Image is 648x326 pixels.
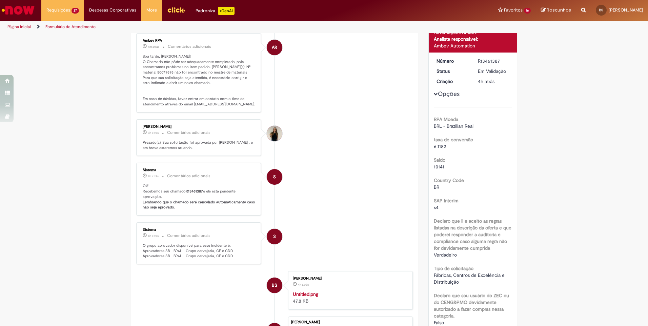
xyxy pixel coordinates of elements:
b: Declaro que li e aceito as regras listadas na descrição da oferta e que poderei responder a audit... [434,218,511,251]
div: Sistema [143,168,256,172]
div: [PERSON_NAME] [293,277,406,281]
dt: Criação [431,78,473,85]
p: +GenAi [218,7,235,15]
div: [PERSON_NAME] [291,320,409,324]
span: Verdadeiro [434,252,457,258]
span: Requisições [46,7,70,14]
time: 29/08/2025 10:12:40 [298,283,309,287]
a: Untitled.png [293,291,318,297]
div: System [267,229,282,244]
div: Ambev RPA [267,40,282,55]
a: Rascunhos [541,7,571,14]
div: R13461387 [478,58,509,64]
span: Favoritos [504,7,523,14]
time: 29/08/2025 10:12:55 [148,234,159,238]
span: BR [434,184,439,190]
b: Declaro que sou usuário do ZEC ou do CENG&PMO devidamente autorizado a fazer compras nessa catego... [434,292,509,319]
b: R13461387 [186,189,203,194]
small: Comentários adicionais [167,233,210,239]
span: [PERSON_NAME] [609,7,643,13]
span: Fábricas, Centros de Excelência e Distribuição [434,272,506,285]
p: Boa tarde, [PERSON_NAME]! O Chamado não pôde ser adequadamente completado, pois encontramos probl... [143,54,256,107]
b: SAP Interim [434,198,459,204]
a: Formulário de Atendimento [45,24,96,29]
b: Tipo de solicitação [434,265,473,271]
dt: Status [431,68,473,75]
time: 29/08/2025 13:47:09 [148,45,159,49]
b: taxa de conversão [434,137,473,143]
span: S [273,169,276,185]
div: Natali Fernanda Garcia Alonso [267,126,282,141]
img: ServiceNow [1,3,36,17]
span: 4h atrás [148,174,159,178]
p: O grupo aprovador disponível para esse incidente é: Aprovadores SB - BR6L - Grupo cervejaria, CE ... [143,243,256,259]
span: BS [272,277,277,293]
b: Saldo [434,157,445,163]
span: 4h atrás [148,234,159,238]
span: 4m atrás [148,45,159,49]
small: Comentários adicionais [167,130,210,136]
small: Comentários adicionais [168,44,211,49]
span: S [273,228,276,245]
span: More [146,7,157,14]
div: 29/08/2025 10:12:46 [478,78,509,85]
span: Falso [434,320,444,326]
span: BS [599,8,603,12]
span: AR [272,39,277,56]
small: Comentários adicionais [167,173,210,179]
time: 29/08/2025 10:12:59 [148,174,159,178]
p: Prezado(a), Sua solicitação foi aprovada por [PERSON_NAME] , e em breve estaremos atuando. [143,140,256,150]
div: Em Validação [478,68,509,75]
div: [PERSON_NAME] [143,125,256,129]
time: 29/08/2025 10:12:46 [478,78,494,84]
p: Olá! Recebemos seu chamado e ele esta pendente aprovação. [143,183,256,210]
span: 3h atrás [148,131,159,135]
div: 47.8 KB [293,291,406,304]
span: Despesas Corporativas [89,7,136,14]
b: Country Code [434,177,464,183]
span: BRL - Brazilian Real [434,123,473,129]
a: Página inicial [7,24,31,29]
span: 4h atrás [298,283,309,287]
span: 10141 [434,164,444,170]
b: Lembrando que o chamado será cancelado automaticamente caso não seja aprovado. [143,200,256,210]
span: 4h atrás [478,78,494,84]
div: Analista responsável: [434,36,512,42]
span: 16 [524,8,531,14]
b: RPA Moeda [434,116,458,122]
span: Rascunhos [547,7,571,13]
span: 6.1182 [434,143,446,149]
div: Beatriz Napoleao Santana [267,278,282,293]
div: Sistema [143,228,256,232]
span: 27 [72,8,79,14]
img: click_logo_yellow_360x200.png [167,5,185,15]
div: Padroniza [196,7,235,15]
div: Ambev Automation [434,42,512,49]
div: Ambev RPA [143,39,256,43]
div: System [267,169,282,185]
span: s4 [434,204,439,210]
dt: Número [431,58,473,64]
ul: Trilhas de página [5,21,427,33]
time: 29/08/2025 10:37:18 [148,131,159,135]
